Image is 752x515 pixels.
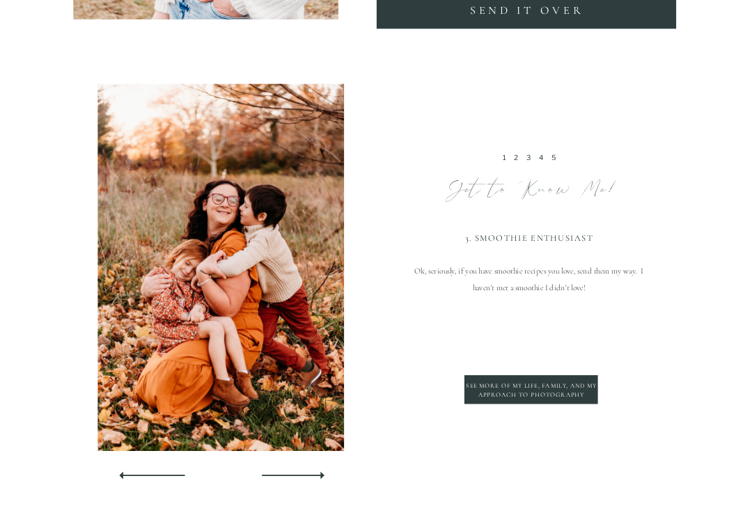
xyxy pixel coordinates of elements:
[409,175,654,201] p: Get to Know Me!
[551,153,559,162] a: 5
[379,1,673,21] a: SEND it over
[465,381,598,399] a: See more of my life, family, and my approach to photography
[514,153,522,162] a: 2
[407,233,651,244] p: 3. Smoothie Enthusiast
[404,263,655,404] p: Ok, seriously, if you have smoothie recipes you love, send them my way. I haven't met a smoothie ...
[539,153,547,162] a: 4
[503,153,509,162] a: 1
[526,153,534,162] a: 3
